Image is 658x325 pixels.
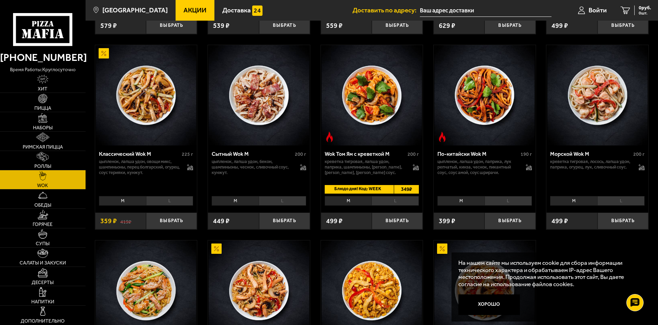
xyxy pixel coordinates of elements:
span: 399 ₽ [439,218,455,225]
img: Акционный [437,243,447,254]
li: M [550,196,597,206]
img: 15daf4d41897b9f0e9f617042186c801.svg [252,6,263,16]
a: Острое блюдоПо-китайски Wok M [434,45,536,145]
li: M [437,196,484,206]
span: 499 ₽ [326,218,343,225]
span: 499 ₽ [551,22,568,29]
div: По-китайски Wok M [437,151,519,157]
span: 200 г [633,151,645,157]
span: 200 г [295,151,306,157]
li: L [371,196,419,206]
a: Острое блюдоWok Том Ям с креветкой M [321,45,423,145]
span: Обеды [34,203,51,208]
span: 225 г [182,151,193,157]
span: 0 шт. [639,11,651,15]
img: Острое блюдо [324,132,335,142]
img: По-китайски Wok M [434,45,535,145]
li: M [212,196,259,206]
span: Дополнительно [21,319,65,324]
span: 190 г [521,151,532,157]
span: Блюдо дня! Код: WEEK [325,185,388,194]
span: [GEOGRAPHIC_DATA] [102,7,168,13]
span: Горячее [33,222,53,227]
img: Сытный Wok M [209,45,309,145]
span: Войти [589,7,607,13]
span: 359 ₽ [100,218,117,225]
span: Римская пицца [23,145,63,150]
li: L [597,196,645,206]
button: Выбрать [372,213,423,229]
li: M [325,196,372,206]
p: цыпленок, лапша удон, овощи микс, шампиньоны, перец болгарский, огурец, соус терияки, кунжут. [99,159,180,175]
button: Выбрать [598,213,648,229]
a: АкционныйКлассический Wok M [95,45,197,145]
li: L [484,196,532,206]
s: 419 ₽ [120,218,131,225]
span: 559 ₽ [326,22,343,29]
span: 200 г [408,151,419,157]
img: Акционный [211,243,222,254]
button: Выбрать [372,17,423,34]
button: Выбрать [598,17,648,34]
span: Пицца [34,106,51,111]
button: Выбрать [484,17,535,34]
span: Хит [38,87,47,91]
span: Акции [183,7,207,13]
span: 0 руб. [639,6,651,10]
button: Хорошо [458,294,520,315]
img: Акционный [99,48,109,58]
button: Выбрать [259,213,310,229]
p: На нашем сайте мы используем cookie для сбора информации технического характера и обрабатываем IP... [458,259,638,288]
div: Классический Wok M [99,151,180,157]
li: M [99,196,146,206]
img: Wok Том Ям с креветкой M [322,45,422,145]
button: Выбрать [259,17,310,34]
div: Сытный Wok M [212,151,293,157]
span: Салаты и закуски [20,261,66,266]
span: Супы [36,241,49,246]
img: Острое блюдо [437,132,447,142]
button: Выбрать [146,213,197,229]
div: Морской Wok M [550,151,632,157]
input: Ваш адрес доставки [420,4,551,17]
button: Выбрать [146,17,197,34]
a: Сытный Wok M [208,45,310,145]
button: Выбрать [484,213,535,229]
p: креветка тигровая, лапша удон, паприка, шампиньоны, [PERSON_NAME], [PERSON_NAME], [PERSON_NAME] с... [325,159,406,175]
span: Напитки [31,300,54,304]
p: цыпленок, лапша удон, паприка, лук репчатый, кинза, чеснок, пикантный соус, соус Амой, соус шрирачи. [437,159,519,175]
div: Wok Том Ям с креветкой M [325,151,406,157]
span: 449 ₽ [213,218,230,225]
img: Классический Wok M [96,45,196,145]
span: Роллы [34,164,51,169]
span: 349 ₽ [394,185,419,194]
p: цыпленок, лапша удон, бекон, шампиньоны, чеснок, сливочный соус, кунжут. [212,159,293,175]
span: Доставить по адресу: [353,7,420,13]
span: 499 ₽ [551,218,568,225]
span: WOK [37,183,48,188]
li: L [146,196,193,206]
span: Наборы [33,126,53,130]
img: Морской Wok M [547,45,648,145]
span: 579 ₽ [100,22,117,29]
li: L [259,196,306,206]
span: 629 ₽ [439,22,455,29]
p: креветка тигровая, лосось, лапша удон, паприка, огурец, лук, сливочный соус. [550,159,632,170]
span: Десерты [32,280,54,285]
a: Морской Wok M [546,45,648,145]
span: Доставка [222,7,251,13]
span: 539 ₽ [213,22,230,29]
